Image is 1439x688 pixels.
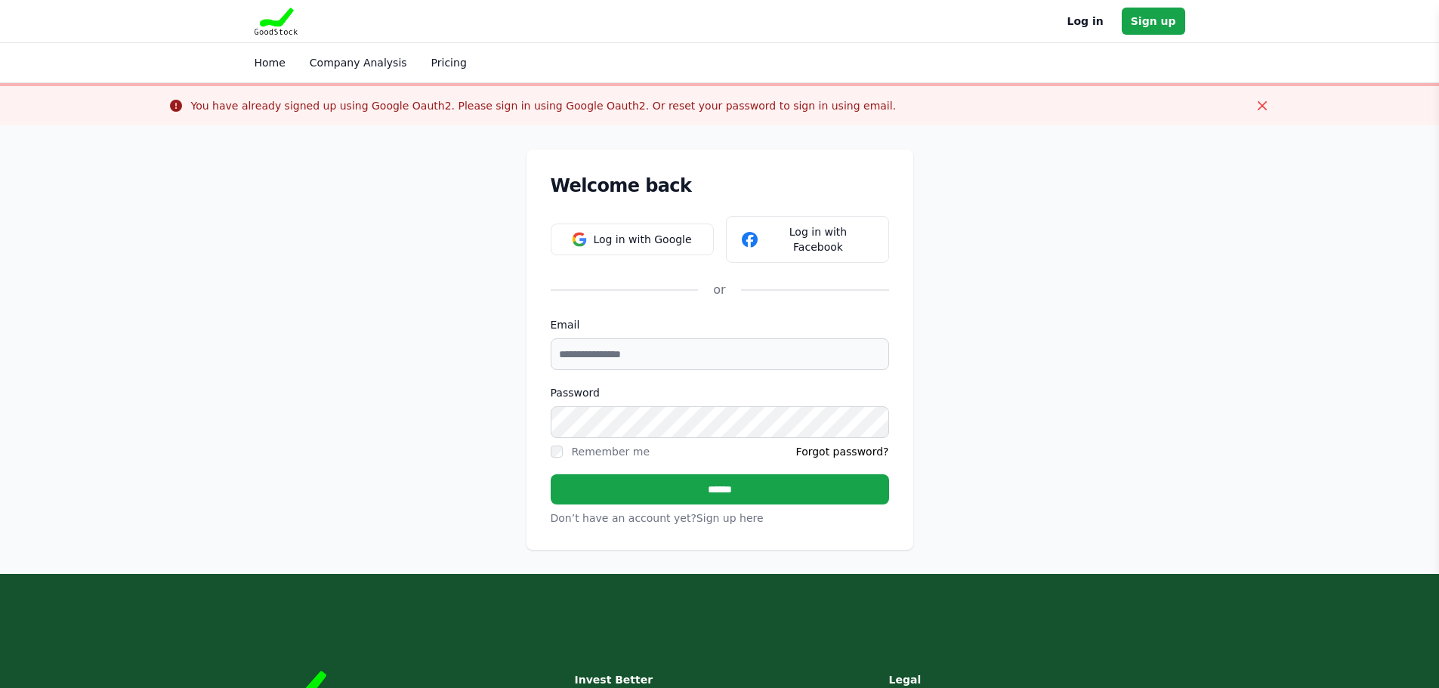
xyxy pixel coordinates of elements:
a: Log in [1067,12,1104,30]
div: You have already signed up using Google Oauth2. Please sign in using Google Oauth2. Or reset your... [191,98,897,113]
a: Sign up [1122,8,1185,35]
a: Pricing [431,57,467,69]
h1: Welcome back [551,174,889,198]
a: Home [255,57,286,69]
a: Forgot password? [796,444,889,459]
p: Don’t have an account yet? [551,511,889,526]
a: Company Analysis [310,57,407,69]
img: Goodstock Logo [255,8,298,35]
button: Close [1250,94,1274,118]
a: Sign up here [696,512,764,524]
label: Remember me [572,446,650,458]
label: Password [551,385,889,400]
button: Log in with Facebook [726,216,889,263]
button: Log in with Google [551,224,714,255]
label: Email [551,317,889,332]
div: or [698,281,740,299]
